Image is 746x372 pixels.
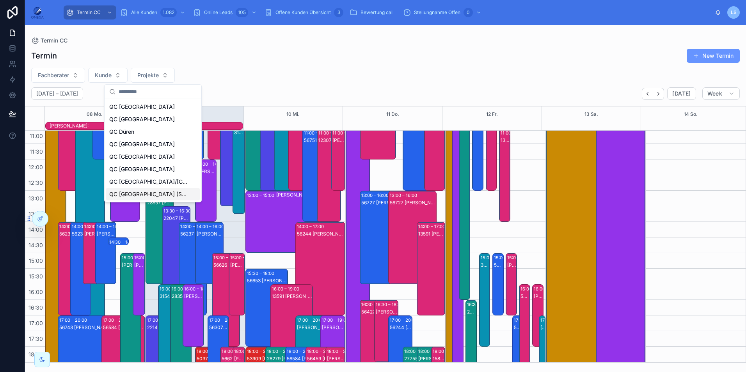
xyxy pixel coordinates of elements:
div: 12:00 – 14:00[PERSON_NAME]: [195,160,216,221]
div: 0 [464,8,473,17]
div: 56751 [PERSON_NAME]:[PERSON_NAME] [304,137,326,143]
span: 15:00 [27,257,45,264]
span: 13:00 [27,195,45,202]
span: 14:00 [27,226,45,233]
div: [PERSON_NAME]: [197,168,215,175]
div: 14:00 – 17:0056244 [PERSON_NAME]:[PERSON_NAME] [296,222,345,315]
a: Alle Kunden1.082 [118,5,189,19]
div: 07:00 – 16:30: Fabian Hindenberg Kunde: [459,35,470,299]
div: 18:00 – 20:00 [327,347,357,355]
div: 15:00 – 17:00 [507,254,536,262]
div: 56584 [PERSON_NAME]:[PERSON_NAME] [287,356,318,362]
div: 15:30 – 18:00 [247,269,276,277]
div: 16:00 – 18:00 [184,285,213,293]
span: 17:00 [27,320,45,326]
div: 53909 [PERSON_NAME]:[PERSON_NAME] [247,356,279,362]
div: [PERSON_NAME]: [327,356,345,362]
div: 13:30 – 16:3022047 [PERSON_NAME]:[PERSON_NAME] [162,207,190,299]
span: Fachberater [38,71,69,79]
div: [PERSON_NAME]: [50,123,243,129]
div: 16:00 – 18:00[PERSON_NAME]: [533,285,543,346]
div: [PERSON_NAME] [PERSON_NAME]: [122,262,140,268]
div: [PERSON_NAME]: [276,192,329,198]
div: 18:00 – 21:00 [404,347,433,355]
div: [PERSON_NAME]: [97,231,115,237]
span: 12:30 [27,179,45,186]
span: 13:30 [27,211,45,217]
div: 56459 [PERSON_NAME]:[PERSON_NAME] [307,356,339,362]
div: 17:00 – 20:00 [209,316,239,324]
div: 13:00 – 15:00[PERSON_NAME]: [246,191,330,253]
div: 16:30 – 18:30[PERSON_NAME]: [375,300,398,362]
h1: Termin [31,50,57,61]
div: 17:00 – 20:00 [390,316,419,324]
div: 15:00 – 17:00 [230,254,259,262]
span: LS [731,9,737,16]
div: 10:00 – 13:0013591 [PERSON_NAME]:[PERSON_NAME] [425,97,445,190]
span: Kunde [95,71,112,79]
span: [DATE] [672,90,691,97]
div: 14:30 – 14:45 [108,238,128,246]
span: Online Leads [204,9,233,16]
span: Termin CC [41,37,67,44]
div: [PERSON_NAME] [PERSON_NAME]: [418,356,440,362]
div: 18:00 – 21:00 [197,347,226,355]
span: Termin CC [77,9,101,16]
div: [PERSON_NAME]: [297,324,337,331]
button: 08 Mo. [87,106,103,122]
div: 15:00 – 18:0030539 [PERSON_NAME] [PERSON_NAME]:[PERSON_NAME] [480,253,490,346]
div: 56727 [PERSON_NAME]:[PERSON_NAME] [361,200,407,206]
div: 22047 [PERSON_NAME]:[PERSON_NAME] [163,215,189,221]
button: Select Button [131,68,175,83]
div: 28857 [PERSON_NAME] [PERSON_NAME]:[PERSON_NAME] [467,309,476,315]
span: 14:30 [27,242,45,248]
div: 56235 [PERSON_NAME]:[PERSON_NAME] [59,231,78,237]
button: Back [642,88,653,100]
div: [PERSON_NAME]: [507,262,516,268]
div: 15:00 – 18:0056626 [PERSON_NAME]:[PERSON_NAME] [212,253,240,346]
div: 18:00 – 21:00 [287,347,316,355]
button: 10 Mi. [286,106,300,122]
div: 18:00 – 21:00 [247,347,276,355]
div: 14:00 – 17:0013591 [PERSON_NAME]:[PERSON_NAME] [417,222,445,315]
div: [PERSON_NAME]: [534,293,543,299]
div: 11:00 – 14:0056751 [PERSON_NAME]:[PERSON_NAME] [303,129,326,221]
div: 16:00 – 19:00 [520,285,550,293]
div: 28857 [PERSON_NAME] [PERSON_NAME]:[PERSON_NAME] [147,200,173,206]
a: Termin CC [31,37,67,44]
div: 15:30 – 18:0056653 [PERSON_NAME]:N7na [PERSON_NAME] [246,269,288,346]
div: [PERSON_NAME]: [230,262,245,268]
div: 3 [334,8,343,17]
div: 15:00 – 17:00[PERSON_NAME]: [133,253,145,315]
div: 14:00 – 17:00 [180,223,209,230]
div: 11:00 – 13:00 [332,129,361,137]
button: New Termin [687,49,740,63]
div: 22147 [PERSON_NAME]:[PERSON_NAME] [147,324,166,331]
div: 14 So. [684,106,698,122]
button: 13 Sa. [584,106,598,122]
div: 18:00 – 21:00 [267,347,296,355]
div: 10:00 – 13:0056729 [PERSON_NAME]:[PERSON_NAME] [486,97,497,190]
div: 15:00 – 17:00[PERSON_NAME]: [506,253,517,315]
span: 16:30 [27,304,45,311]
div: 10:45 – 13:4531171 [PERSON_NAME] [PERSON_NAME]:[PERSON_NAME] [233,121,245,214]
div: 56653 [PERSON_NAME]:N7na [PERSON_NAME] [247,278,287,284]
div: 13:00 – 16:00 [361,191,391,199]
span: 17:30 [27,335,45,342]
div: 13:00 – 16:0028857 [PERSON_NAME] [PERSON_NAME]:[PERSON_NAME] [146,191,173,284]
h2: [DATE] – [DATE] [36,90,78,97]
div: 30539 [PERSON_NAME] [PERSON_NAME]:[PERSON_NAME] [481,262,490,268]
div: 10:00 – 13:0056753 [PERSON_NAME]:[PERSON_NAME] [403,97,439,190]
div: 10:00 – 13:0056759 [PERSON_NAME]:[PERSON_NAME] [472,97,483,190]
button: 11 Do. [386,106,399,122]
div: 13:30 – 16:30 [163,207,193,215]
div: [PERSON_NAME]: [540,324,545,331]
a: Stellungnahme Offen0 [401,5,485,19]
span: Week [707,90,722,97]
div: 18:00 – 21:00 [418,347,448,355]
div: 14:00 – 16:00[PERSON_NAME]: [195,222,223,284]
a: Bewertung call [347,5,399,19]
button: Next [653,88,664,100]
span: QC [GEOGRAPHIC_DATA] [109,103,175,111]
